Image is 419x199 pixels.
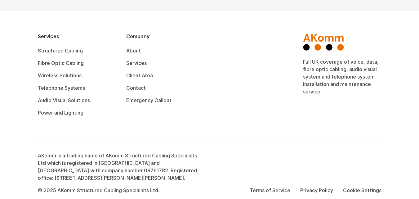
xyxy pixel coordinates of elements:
[38,72,82,79] a: Wireless Solutions
[38,187,205,194] p: © 2025 AKomm Structured Cabling Specialists Ltd.
[300,187,333,193] a: Privacy Policy
[38,152,205,182] p: AKomm is a trading name of AKomm Structured Cabling Specialists Ltd which is registered in [GEOGR...
[343,187,381,193] a: Cookie Settings
[126,34,205,39] h2: Company
[126,47,141,54] a: About
[126,60,147,66] a: Services
[303,58,381,95] p: Full UK coverage of voice, data, fibre optic cabling, audio visual system and telephone system in...
[38,34,116,39] h2: Services
[38,110,83,116] a: Power and Lighting
[303,34,344,51] img: AKomm
[126,85,146,91] a: Contact
[126,97,172,103] a: Emergency Callout
[38,85,85,91] a: Telephone Systems
[38,47,83,54] a: Structured Cabling
[38,60,84,66] a: Fibre Optic Cabling
[250,187,290,193] a: Terms of Service
[126,72,153,79] a: Client Area
[38,97,90,103] a: Audio Visual Solutions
